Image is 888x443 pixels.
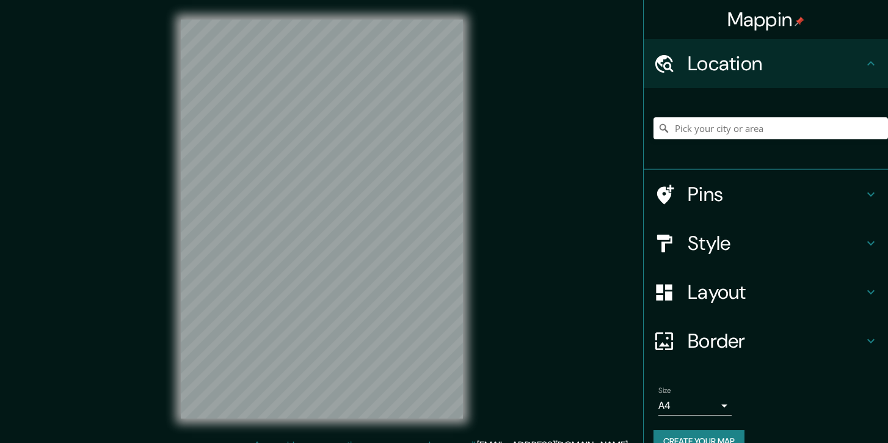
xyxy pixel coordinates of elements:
[644,317,888,365] div: Border
[653,117,888,139] input: Pick your city or area
[658,396,732,416] div: A4
[181,20,463,419] canvas: Map
[779,395,875,430] iframe: Help widget launcher
[795,16,804,26] img: pin-icon.png
[688,51,864,76] h4: Location
[688,231,864,255] h4: Style
[644,268,888,317] div: Layout
[644,170,888,219] div: Pins
[658,386,671,396] label: Size
[688,329,864,353] h4: Border
[644,219,888,268] div: Style
[644,39,888,88] div: Location
[727,7,805,32] h4: Mappin
[688,280,864,304] h4: Layout
[688,182,864,207] h4: Pins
